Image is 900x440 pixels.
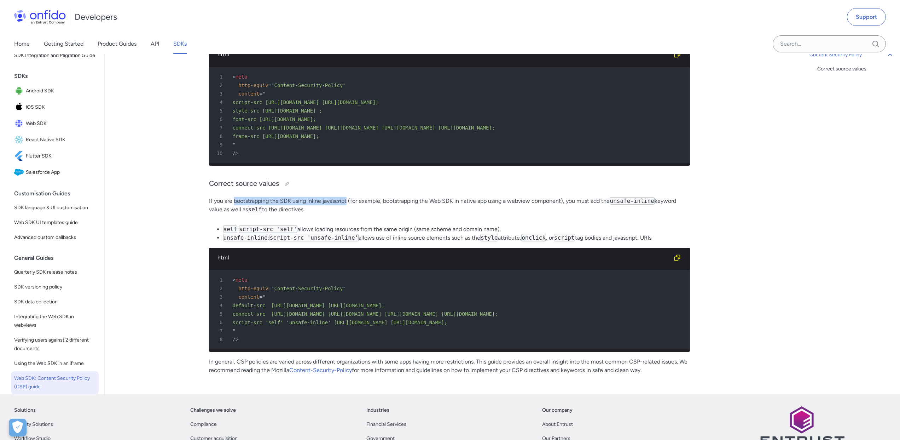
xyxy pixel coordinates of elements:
[26,102,96,112] span: iOS SDK
[233,99,379,105] span: script-src [URL][DOMAIN_NAME] [URL][DOMAIN_NAME];
[366,406,389,415] a: Industries
[262,294,265,300] span: "
[26,86,96,96] span: Android SDK
[542,420,573,429] a: About Entrust
[11,280,99,294] a: SDK versioning policy
[9,419,27,436] button: Open Preferences
[151,34,159,54] a: API
[815,65,894,73] a: -Correct source values
[480,234,498,241] code: style
[343,82,346,88] span: "
[14,151,26,161] img: IconFlutter SDK
[14,204,96,212] span: SDK language & UI customisation
[14,51,96,60] span: SDK Integration and Migration Guide
[14,336,96,353] span: Verifying users against 2 different documents
[14,374,96,391] span: Web SDK: Content Security Policy (CSP) guide
[14,268,96,276] span: Quarterly SDK release notes
[212,149,228,158] span: 10
[815,65,894,73] div: - Correct source values
[14,283,96,291] span: SDK versioning policy
[274,286,343,291] span: Content-Security-Policy
[233,142,236,148] span: "
[11,99,99,115] a: IconiOS SDKiOS SDK
[239,225,297,233] code: script-src 'self'
[262,91,265,97] span: "
[209,197,690,214] p: If you are bootstrapping the SDK using inline javascript (for example, bootstrapping the Web SDK ...
[542,406,573,415] a: Our company
[847,8,886,26] a: Support
[11,132,99,148] a: IconReact Native SDKReact Native SDK
[14,86,26,96] img: IconAndroid SDK
[236,74,248,80] span: meta
[212,327,228,335] span: 7
[11,333,99,356] a: Verifying users against 2 different documents
[11,371,99,394] a: Web SDK: Content Security Policy (CSP) guide
[11,48,99,63] a: SDK Integration and Migration Guide
[238,91,259,97] span: content
[11,310,99,332] a: Integrating the Web SDK in webviews
[212,293,228,301] span: 3
[233,320,447,325] span: script-src 'self' 'unsafe-inline' [URL][DOMAIN_NAME] [URL][DOMAIN_NAME];
[212,141,228,149] span: 9
[268,82,271,88] span: =
[238,294,259,300] span: content
[190,406,236,415] a: Challenges we solve
[11,165,99,180] a: IconSalesforce AppSalesforce App
[11,230,99,245] a: Advanced custom callbacks
[233,328,236,334] span: "
[212,318,228,327] span: 6
[26,167,96,177] span: Salesforce App
[26,151,96,161] span: Flutter SDK
[26,135,96,145] span: React Native SDK
[212,90,228,98] span: 3
[14,135,26,145] img: IconReact Native SDK
[14,251,101,265] div: General Guides
[271,286,274,291] span: "
[11,295,99,309] a: SDK data collection
[233,133,319,139] span: frame-src [URL][DOMAIN_NAME];
[212,73,228,81] span: 1
[14,34,30,54] a: Home
[11,116,99,131] a: IconWeb SDKWeb SDK
[233,125,495,131] span: connect-src [URL][DOMAIN_NAME] [URL][DOMAIN_NAME] [URL][DOMAIN_NAME] [URL][DOMAIN_NAME];
[14,10,66,24] img: Onfido Logo
[271,82,274,88] span: "
[233,337,239,342] span: />
[11,216,99,230] a: Web SDK UI templates guide
[44,34,83,54] a: Getting Started
[268,286,271,291] span: =
[212,284,228,293] span: 2
[233,108,322,114] span: style-src [URL][DOMAIN_NAME] ;
[223,225,238,233] code: self
[274,82,343,88] span: Content-Security-Policy
[209,178,690,190] h3: Correct source values
[217,50,670,59] div: html
[670,251,684,265] button: Copy code snippet button
[236,277,248,283] span: meta
[809,51,894,59] a: Content Security Policy
[14,359,96,368] span: Using the Web SDK in an iframe
[14,69,101,83] div: SDKs
[209,358,690,375] p: In general, CSP policies are varied across different organizations with some apps having more res...
[11,148,99,164] a: IconFlutter SDKFlutter SDK
[14,102,26,112] img: IconiOS SDK
[11,356,99,371] a: Using the Web SDK in an iframe
[173,34,187,54] a: SDKs
[554,234,575,241] code: script
[212,98,228,107] span: 4
[233,74,236,80] span: <
[14,420,53,429] a: Identity Solutions
[11,201,99,215] a: SDK language & UI customisation
[233,303,385,308] span: default-src [URL][DOMAIN_NAME] [URL][DOMAIN_NAME];
[14,298,96,306] span: SDK data collection
[212,310,228,318] span: 5
[212,81,228,90] span: 2
[190,420,217,429] a: Compliance
[343,286,346,291] span: "
[238,286,268,291] span: http-equiv
[11,83,99,99] a: IconAndroid SDKAndroid SDK
[259,294,262,300] span: =
[212,276,228,284] span: 1
[289,367,352,373] a: Content-Security-Policy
